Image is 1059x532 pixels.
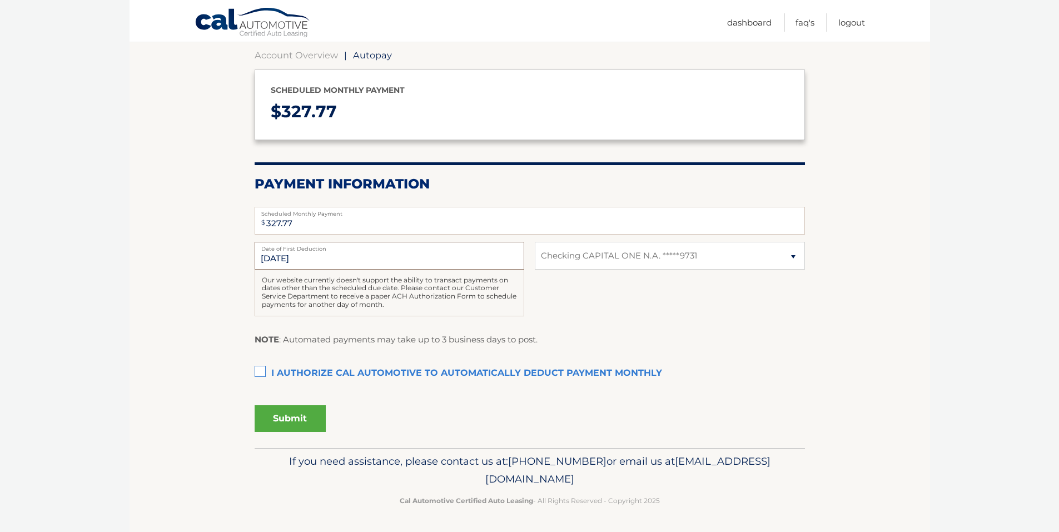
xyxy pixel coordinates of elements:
div: Our website currently doesn't support the ability to transact payments on dates other than the sc... [255,270,524,316]
p: - All Rights Reserved - Copyright 2025 [262,495,798,506]
h2: Payment Information [255,176,805,192]
a: Account Overview [255,49,338,61]
input: Payment Amount [255,207,805,235]
strong: NOTE [255,334,279,345]
strong: Cal Automotive Certified Auto Leasing [400,496,533,505]
label: Scheduled Monthly Payment [255,207,805,216]
span: [EMAIL_ADDRESS][DOMAIN_NAME] [485,455,770,485]
span: [PHONE_NUMBER] [508,455,606,468]
p: $ [271,97,789,127]
a: Logout [838,13,865,32]
a: Dashboard [727,13,772,32]
p: Scheduled monthly payment [271,83,789,97]
label: Date of First Deduction [255,242,524,251]
input: Payment Date [255,242,524,270]
p: : Automated payments may take up to 3 business days to post. [255,332,538,347]
span: $ [258,210,269,235]
a: FAQ's [796,13,814,32]
label: I authorize cal automotive to automatically deduct payment monthly [255,362,805,385]
span: | [344,49,347,61]
p: If you need assistance, please contact us at: or email us at [262,453,798,488]
a: Cal Automotive [195,7,311,39]
button: Submit [255,405,326,432]
span: 327.77 [281,101,337,122]
span: Autopay [353,49,392,61]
